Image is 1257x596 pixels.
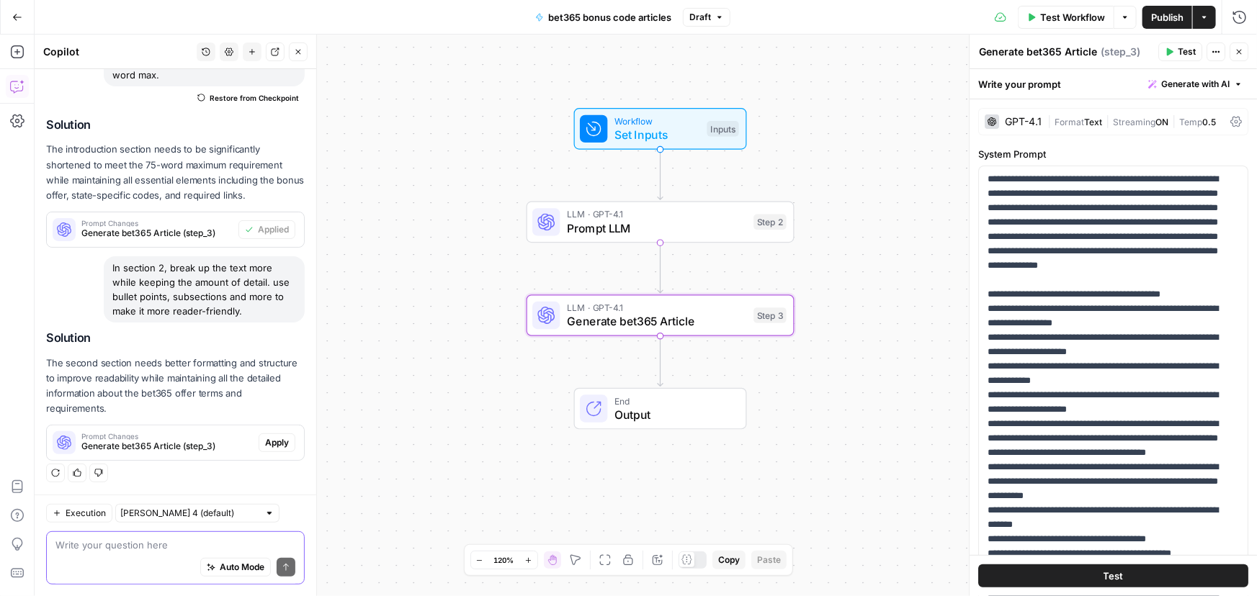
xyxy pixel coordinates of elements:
span: Workflow [614,114,700,127]
span: | [1102,114,1113,128]
div: Inputs [707,121,739,137]
button: Test Workflow [1018,6,1114,29]
div: LLM · GPT-4.1Prompt LLMStep 2 [527,202,795,243]
span: Paste [757,554,781,566]
span: ( step_3 ) [1101,45,1140,59]
span: Test [1104,569,1124,583]
span: Text [1084,117,1102,127]
span: Test [1178,45,1196,58]
span: bet365 bonus code articles [548,10,671,24]
div: EndOutput [527,388,795,430]
div: GPT-4.1 [1005,117,1042,127]
span: Generate bet365 Article (step_3) [81,440,253,453]
div: WorkflowSet InputsInputs [527,108,795,150]
span: 0.5 [1202,117,1216,127]
div: In section 2, break up the text more while keeping the amount of detail. use bullet points, subse... [104,256,305,322]
h2: Solution [46,331,305,345]
button: Copy [712,551,746,569]
span: Temp [1179,117,1202,127]
span: Execution [66,507,106,520]
span: | [1047,114,1055,128]
div: Step 2 [753,215,787,230]
button: Draft [683,8,730,27]
button: Apply [259,433,295,452]
button: Restore from Checkpoint [192,89,305,107]
button: Test [978,564,1248,587]
span: Prompt Changes [81,220,233,227]
span: 120% [494,554,514,566]
span: Prompt Changes [81,433,253,440]
span: Set Inputs [614,126,700,143]
span: Auto Mode [220,561,264,574]
div: Write your prompt [970,69,1257,99]
button: Paste [751,551,787,569]
span: Generate bet365 Article [567,312,747,330]
span: Generate bet365 Article (step_3) [81,227,233,240]
textarea: Generate bet365 Article [979,45,1097,59]
g: Edge from start to step_2 [658,149,663,199]
p: The second section needs better formatting and structure to improve readability while maintaining... [46,356,305,417]
div: Copilot [43,45,192,59]
span: LLM · GPT-4.1 [567,207,747,221]
button: Publish [1142,6,1192,29]
span: Publish [1151,10,1184,24]
span: Draft [689,11,711,24]
button: Execution [46,504,112,523]
span: End [614,394,732,407]
button: bet365 bonus code articles [527,6,680,29]
span: Output [614,406,732,423]
input: Claude Sonnet 4 (default) [120,506,259,520]
span: | [1168,114,1179,128]
label: System Prompt [978,147,1248,161]
g: Edge from step_3 to end [658,336,663,387]
p: The introduction section needs to be significantly shortened to meet the 75-word maximum requirem... [46,142,305,203]
span: Test Workflow [1040,10,1105,24]
button: Test [1158,42,1202,61]
h2: Solution [46,118,305,132]
span: Copy [718,554,740,566]
button: Generate with AI [1142,75,1248,94]
span: Generate with AI [1161,78,1230,91]
span: LLM · GPT-4.1 [567,301,747,315]
button: Applied [238,220,295,239]
span: Restore from Checkpoint [210,92,299,104]
span: Applied [258,223,289,236]
g: Edge from step_2 to step_3 [658,243,663,293]
span: Format [1055,117,1084,127]
span: Streaming [1113,117,1155,127]
span: ON [1155,117,1168,127]
span: Prompt LLM [567,220,747,237]
span: Apply [265,436,289,449]
button: Auto Mode [200,558,271,577]
div: LLM · GPT-4.1Generate bet365 ArticleStep 3 [527,294,795,336]
div: Step 3 [753,307,787,323]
